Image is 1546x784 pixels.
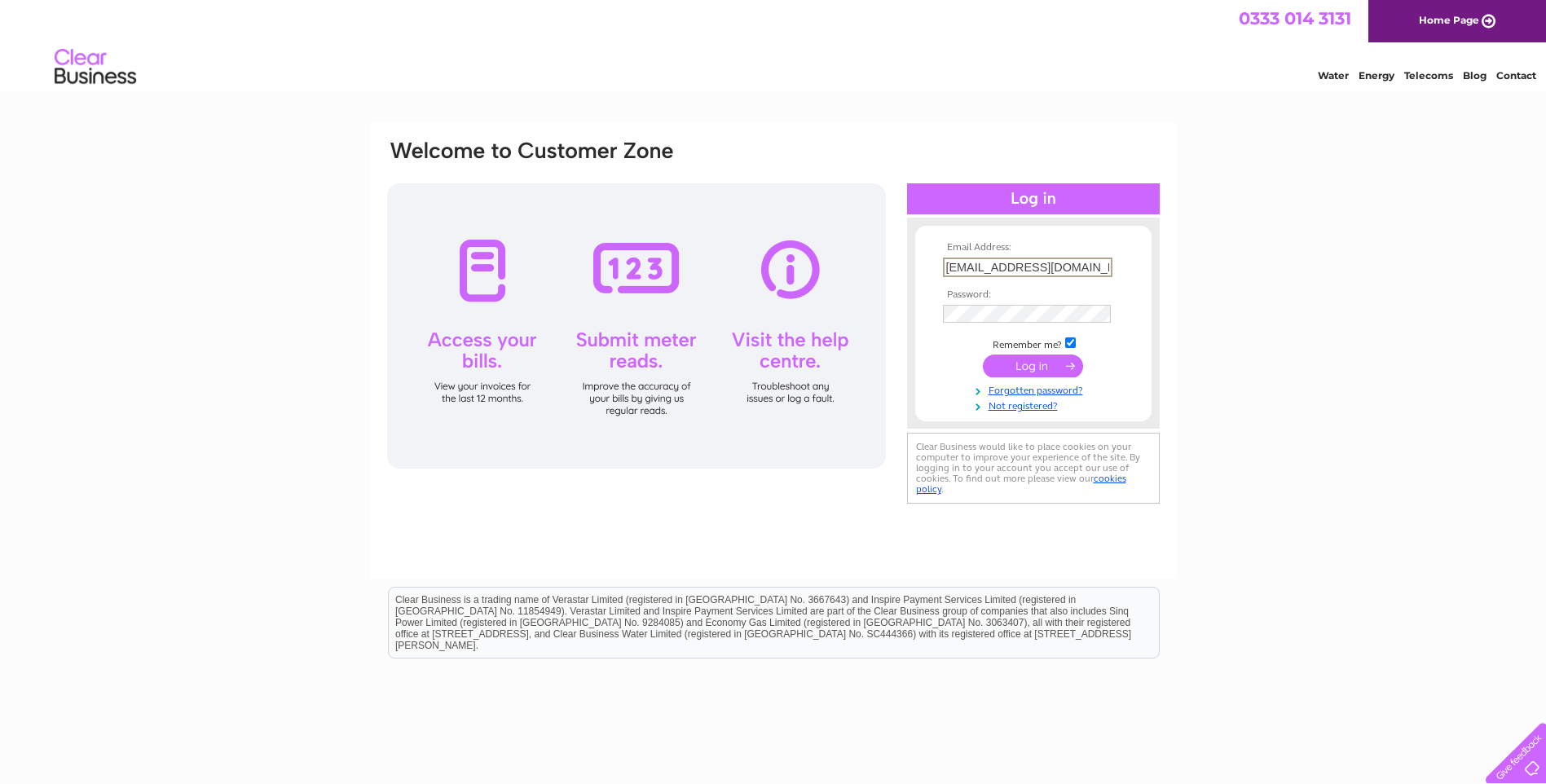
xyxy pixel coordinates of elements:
a: Not registered? [943,397,1128,412]
td: Remember me? [939,335,1128,351]
a: 0333 014 3131 [1239,8,1351,29]
th: Email Address: [939,242,1128,253]
input: Submit [983,355,1083,377]
a: Telecoms [1404,69,1453,81]
a: Water [1318,69,1349,81]
img: logo.png [54,42,137,92]
div: Clear Business is a trading name of Verastar Limited (registered in [GEOGRAPHIC_DATA] No. 3667643... [389,9,1159,79]
a: Forgotten password? [943,381,1128,397]
th: Password: [939,289,1128,301]
a: Contact [1496,69,1536,81]
a: cookies policy [916,473,1126,495]
a: Energy [1359,69,1394,81]
div: Clear Business would like to place cookies on your computer to improve your experience of the sit... [907,433,1160,504]
a: Blog [1463,69,1487,81]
